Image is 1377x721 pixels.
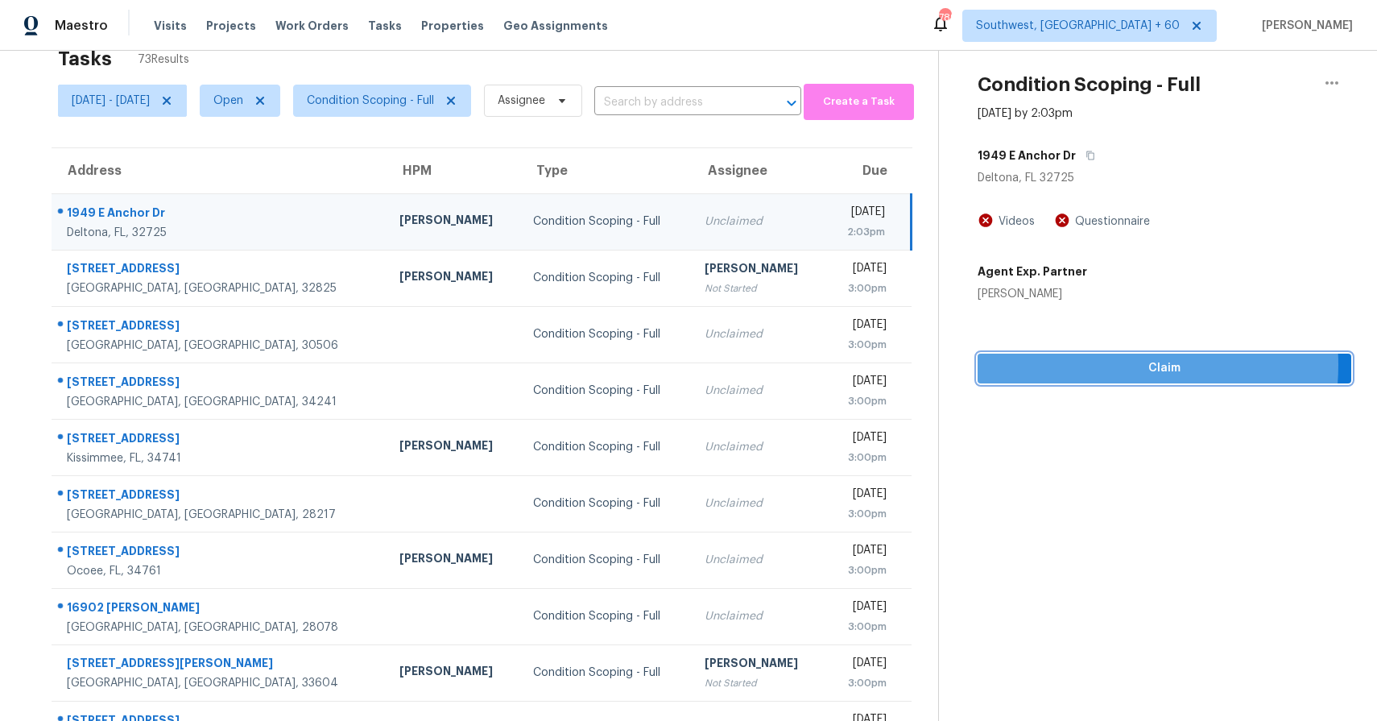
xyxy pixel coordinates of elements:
[533,495,679,512] div: Condition Scoping - Full
[838,619,887,635] div: 3:00pm
[67,487,374,507] div: [STREET_ADDRESS]
[67,280,374,296] div: [GEOGRAPHIC_DATA], [GEOGRAPHIC_DATA], 32825
[990,358,1338,379] span: Claim
[692,148,825,193] th: Assignee
[838,260,887,280] div: [DATE]
[838,224,885,240] div: 2:03pm
[780,92,803,114] button: Open
[67,543,374,563] div: [STREET_ADDRESS]
[705,326,813,342] div: Unclaimed
[1054,212,1070,229] img: Artifact Not Present Icon
[978,263,1087,280] h5: Agent Exp. Partner
[978,170,1351,186] div: Deltona, FL 32725
[804,84,914,120] button: Create a Task
[705,675,813,691] div: Not Started
[838,542,887,562] div: [DATE]
[72,93,150,109] span: [DATE] - [DATE]
[67,599,374,619] div: 16902 [PERSON_NAME]
[939,10,950,26] div: 789
[67,225,374,241] div: Deltona, FL, 32725
[67,507,374,523] div: [GEOGRAPHIC_DATA], [GEOGRAPHIC_DATA], 28217
[825,148,912,193] th: Due
[976,18,1180,34] span: Southwest, [GEOGRAPHIC_DATA] + 60
[206,18,256,34] span: Projects
[705,383,813,399] div: Unclaimed
[1070,213,1150,230] div: Questionnaire
[421,18,484,34] span: Properties
[994,213,1035,230] div: Videos
[838,655,887,675] div: [DATE]
[58,51,112,67] h2: Tasks
[533,213,679,230] div: Condition Scoping - Full
[705,608,813,624] div: Unclaimed
[978,286,1087,302] div: [PERSON_NAME]
[533,270,679,286] div: Condition Scoping - Full
[838,599,887,619] div: [DATE]
[55,18,108,34] span: Maestro
[67,655,374,675] div: [STREET_ADDRESS][PERSON_NAME]
[705,260,813,280] div: [PERSON_NAME]
[138,52,189,68] span: 73 Results
[705,213,813,230] div: Unclaimed
[399,212,507,232] div: [PERSON_NAME]
[838,675,887,691] div: 3:00pm
[705,655,813,675] div: [PERSON_NAME]
[67,675,374,691] div: [GEOGRAPHIC_DATA], [GEOGRAPHIC_DATA], 33604
[533,552,679,568] div: Condition Scoping - Full
[838,429,887,450] div: [DATE]
[399,663,507,683] div: [PERSON_NAME]
[275,18,349,34] span: Work Orders
[368,20,402,31] span: Tasks
[838,337,887,353] div: 3:00pm
[978,354,1351,383] button: Claim
[67,394,374,410] div: [GEOGRAPHIC_DATA], [GEOGRAPHIC_DATA], 34241
[399,550,507,570] div: [PERSON_NAME]
[533,608,679,624] div: Condition Scoping - Full
[67,317,374,338] div: [STREET_ADDRESS]
[705,439,813,455] div: Unclaimed
[533,326,679,342] div: Condition Scoping - Full
[154,18,187,34] span: Visits
[838,486,887,506] div: [DATE]
[399,437,507,458] div: [PERSON_NAME]
[705,495,813,512] div: Unclaimed
[978,147,1076,164] h5: 1949 E Anchor Dr
[213,93,243,109] span: Open
[67,205,374,225] div: 1949 E Anchor Dr
[978,106,1073,122] div: [DATE] by 2:03pm
[399,268,507,288] div: [PERSON_NAME]
[978,212,994,229] img: Artifact Not Present Icon
[838,204,885,224] div: [DATE]
[67,338,374,354] div: [GEOGRAPHIC_DATA], [GEOGRAPHIC_DATA], 30506
[838,506,887,522] div: 3:00pm
[838,280,887,296] div: 3:00pm
[1076,141,1098,170] button: Copy Address
[307,93,434,109] span: Condition Scoping - Full
[838,393,887,409] div: 3:00pm
[67,450,374,466] div: Kissimmee, FL, 34741
[533,665,679,681] div: Condition Scoping - Full
[52,148,387,193] th: Address
[838,562,887,578] div: 3:00pm
[498,93,545,109] span: Assignee
[67,563,374,579] div: Ocoee, FL, 34761
[533,439,679,455] div: Condition Scoping - Full
[67,260,374,280] div: [STREET_ADDRESS]
[838,317,887,337] div: [DATE]
[67,619,374,636] div: [GEOGRAPHIC_DATA], [GEOGRAPHIC_DATA], 28078
[812,93,906,111] span: Create a Task
[387,148,520,193] th: HPM
[520,148,692,193] th: Type
[594,90,756,115] input: Search by address
[1255,18,1353,34] span: [PERSON_NAME]
[838,373,887,393] div: [DATE]
[838,450,887,466] div: 3:00pm
[705,552,813,568] div: Unclaimed
[503,18,608,34] span: Geo Assignments
[67,374,374,394] div: [STREET_ADDRESS]
[978,77,1201,93] h2: Condition Scoping - Full
[67,430,374,450] div: [STREET_ADDRESS]
[705,280,813,296] div: Not Started
[533,383,679,399] div: Condition Scoping - Full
